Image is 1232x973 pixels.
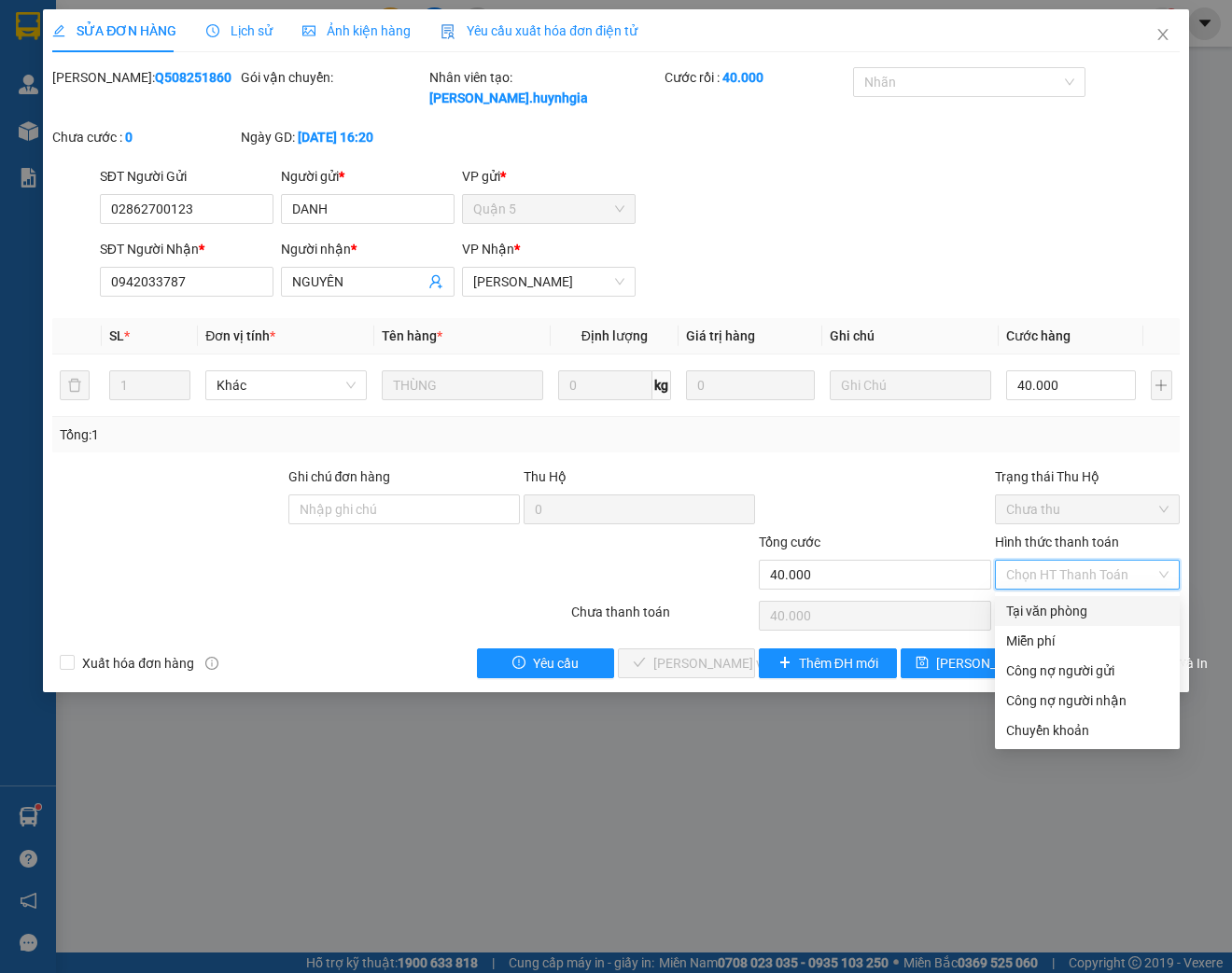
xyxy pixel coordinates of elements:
[916,656,929,671] span: save
[7,110,77,119] span: ĐT:028 39225477
[759,535,820,549] span: Tổng cước
[995,466,1180,487] div: Trạng thái Thu Hộ
[75,653,202,674] span: Xuất hóa đơn hàng
[7,7,54,54] img: logo
[512,656,525,671] span: exclamation-circle
[822,318,999,354] th: Ghi chú
[1155,27,1170,42] span: close
[288,494,520,524] input: Ghi chú đơn hàng
[830,370,991,400] input: Ghi Chú
[60,424,477,445] div: Tổng: 1
[995,535,1119,549] label: Hình thức thanh toán
[799,653,878,674] span: Thêm ĐH mới
[778,656,791,671] span: plus
[1006,328,1071,343] span: Cước hàng
[1006,601,1169,621] div: Tại văn phòng
[281,166,455,187] div: Người gửi
[722,70,763,85] b: 40.000
[441,24,455,39] img: icon
[298,130,373,145] b: [DATE] 16:20
[473,268,624,296] span: Diên Khánh
[60,370,90,400] button: delete
[40,129,240,144] span: ----------------------------------------------
[125,130,133,145] b: 0
[217,371,356,399] span: Khác
[995,686,1180,716] div: Cước gửi hàng sẽ được ghi vào công nợ của người nhận
[995,656,1180,686] div: Cước gửi hàng sẽ được ghi vào công nợ của người gửi
[52,127,237,147] div: Chưa cước :
[52,24,65,37] span: edit
[665,67,849,88] div: Cước rồi :
[241,67,426,88] div: Gói vận chuyển:
[142,75,268,103] span: ĐC: [PERSON_NAME] Nối Dài, Thôn Đông Dinh Xã [GEOGRAPHIC_DATA]
[901,648,1038,678] button: save[PERSON_NAME] thay đổi
[1137,9,1189,62] button: Close
[1006,631,1169,651] div: Miễn phí
[686,328,755,343] span: Giá trị hàng
[428,274,443,289] span: user-add
[429,90,588,105] b: [PERSON_NAME].huynhgia
[7,79,113,98] span: ĐC: [STREET_ADDRESS][PERSON_NAME]
[302,23,411,38] span: Ảnh kiện hàng
[581,328,648,343] span: Định lượng
[652,370,671,400] span: kg
[686,370,815,400] input: 0
[618,648,755,678] button: check[PERSON_NAME] và Giao hàng
[477,648,614,678] button: exclamation-circleYêu cầu
[142,105,252,124] span: ĐT: 0878 791 791, 0258 629 6789
[441,23,637,38] span: Yêu cầu xuất hóa đơn điện tử
[759,648,896,678] button: plusThêm ĐH mới
[382,328,442,343] span: Tên hàng
[109,22,222,40] strong: [PERSON_NAME]
[524,469,567,484] span: Thu Hộ
[302,24,315,37] span: picture
[1006,495,1169,523] span: Chưa thu
[473,195,624,223] span: Quận 5
[100,239,273,259] div: SĐT Người Nhận
[429,67,661,108] div: Nhân viên tạo:
[52,23,176,38] span: SỬA ĐƠN HÀNG
[1006,690,1169,711] div: Công nợ người nhận
[142,61,257,70] span: VP Nhận: [PERSON_NAME]
[1151,370,1172,400] button: plus
[155,70,231,85] b: Q508251860
[288,469,391,484] label: Ghi chú đơn hàng
[281,239,455,259] div: Người nhận
[241,127,426,147] div: Ngày GD:
[1006,660,1169,681] div: Công nợ người gửi
[52,67,237,88] div: [PERSON_NAME]:
[569,602,758,634] div: Chưa thanh toán
[462,242,514,257] span: VP Nhận
[1006,720,1169,741] div: Chuyển khoản
[206,24,219,37] span: clock-circle
[206,23,273,38] span: Lịch sử
[936,653,1085,674] span: [PERSON_NAME] thay đổi
[109,328,124,343] span: SL
[205,328,275,343] span: Đơn vị tính
[382,370,543,400] input: VD: Bàn, Ghế
[100,166,273,187] div: SĐT Người Gửi
[533,653,579,674] span: Yêu cầu
[1006,561,1169,589] span: Chọn HT Thanh Toán
[462,166,636,187] div: VP gửi
[7,61,72,70] span: VP Gửi: Quận 5
[205,657,218,670] span: info-circle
